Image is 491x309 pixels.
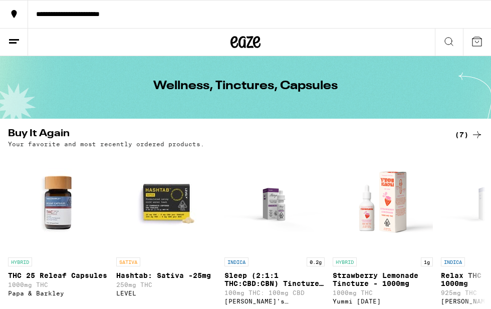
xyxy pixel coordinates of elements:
[224,289,325,296] p: 100mg THC: 100mg CBD
[8,152,108,252] img: Papa & Barkley - THC 25 Releaf Capsules
[8,271,108,279] p: THC 25 Releaf Capsules
[8,257,32,266] p: HYBRID
[8,141,204,147] p: Your favorite and most recently ordered products.
[307,257,325,266] p: 0.2g
[333,289,433,296] p: 1000mg THC
[8,129,434,141] h2: Buy It Again
[8,290,108,296] div: Papa & Barkley
[455,129,483,141] a: (7)
[153,80,338,92] h1: Wellness, Tinctures, Capsules
[224,152,325,252] img: Mary's Medicinals - Sleep (2:1:1 THC:CBD:CBN) Tincture - 200mg
[8,281,108,288] p: 1000mg THC
[333,152,433,252] img: Yummi Karma - Strawberry Lemonade Tincture - 1000mg
[224,257,249,266] p: INDICA
[116,152,216,252] img: LEVEL - Hashtab: Sativa -25mg
[116,257,140,266] p: SATIVA
[6,7,72,15] span: Hi. Need any help?
[224,298,325,304] div: [PERSON_NAME]'s Medicinals
[333,298,433,304] div: Yummi [DATE]
[421,257,433,266] p: 1g
[116,271,216,279] p: Hashtab: Sativa -25mg
[116,290,216,296] div: LEVEL
[333,271,433,287] p: Strawberry Lemonade Tincture - 1000mg
[333,257,357,266] p: HYBRID
[441,257,465,266] p: INDICA
[116,281,216,288] p: 250mg THC
[224,271,325,287] p: Sleep (2:1:1 THC:CBD:CBN) Tincture - 200mg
